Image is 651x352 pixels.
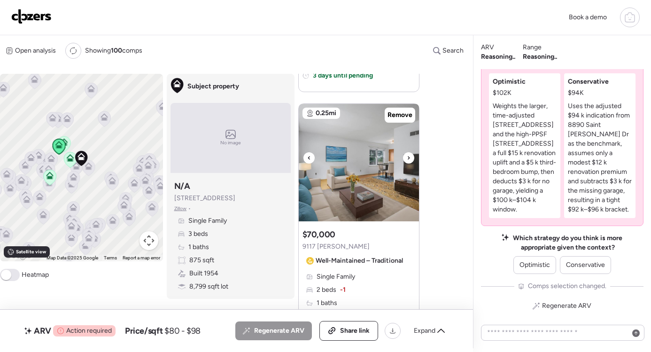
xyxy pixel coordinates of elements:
h3: $70,000 [302,229,335,240]
span: ARV [481,43,494,52]
a: Report a map error [123,255,160,260]
span: Built 1954 [189,269,218,278]
span: 8,799 sqft lot [189,282,228,291]
span: Range [523,43,542,52]
p: Uses the adjusted $94 k indication from 8890 Saint [PERSON_NAME] Dr as the benchmark, assumes onl... [568,102,632,214]
img: Google [2,249,33,261]
span: -1 [340,285,346,295]
span: [STREET_ADDRESS] [174,194,235,203]
span: 875 sqft [189,256,214,265]
span: Reasoning.. [481,52,515,62]
span: No image [220,139,241,147]
span: $102K [493,88,512,98]
span: $94K [568,88,584,98]
span: 1 baths [188,242,209,252]
span: Expand [414,326,435,336]
span: 100 [111,47,122,55]
span: Regenerate ARV [542,301,591,311]
span: Showing comps [85,46,142,55]
span: 2 beds [317,285,336,295]
span: Price/sqft [125,325,163,336]
span: Well-Maintained – Traditional [316,256,403,266]
span: 3 days until pending [313,71,373,80]
span: Satellite view [16,248,46,256]
span: Action required [66,326,112,336]
span: $80 - $98 [164,325,201,336]
span: Remove [387,110,412,120]
span: 0.25mi [316,109,336,118]
span: Share link [340,326,370,336]
span: Single Family [317,272,355,282]
a: Terms [104,255,117,260]
span: Optimistic [519,260,550,270]
span: Comps selection changed. [528,282,606,291]
span: 9117 [PERSON_NAME] [302,242,370,251]
a: Open this area in Google Maps (opens a new window) [2,249,33,261]
span: Regenerate ARV [254,326,304,336]
p: Weights the larger, time-adjusted [STREET_ADDRESS] and the high-PPSF [STREET_ADDRESS] a full $15 ... [493,102,557,214]
span: Reasoning.. [523,52,557,62]
img: Logo [11,9,52,24]
span: Book a demo [569,13,607,21]
span: Search [442,46,464,55]
span: 1 baths [317,298,337,308]
span: • [188,205,191,212]
span: ARV [34,325,51,336]
span: Heatmap [22,270,49,280]
span: Open analysis [15,46,56,55]
span: Subject property [187,82,239,91]
button: Map camera controls [139,231,158,250]
span: Which strategy do you think is more appropriate given the context? [513,234,622,252]
span: Map Data ©2025 Google [46,255,98,260]
span: Optimistic [493,77,526,86]
span: Single Family [188,216,227,226]
span: Conservative [568,77,609,86]
span: 3 beds [188,229,208,239]
span: Zillow [174,205,187,212]
span: Conservative [566,260,605,270]
h3: N/A [174,180,190,192]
